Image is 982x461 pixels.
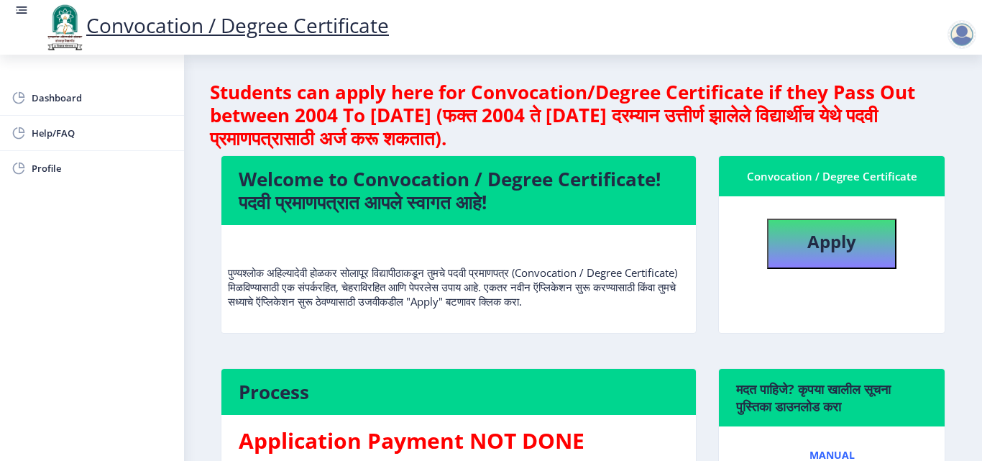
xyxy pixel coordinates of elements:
[210,81,956,150] h4: Students can apply here for Convocation/Degree Certificate if they Pass Out between 2004 To [DATE...
[809,449,855,461] span: Manual
[807,229,856,253] b: Apply
[239,426,679,455] h3: Application Payment NOT DONE
[239,168,679,214] h4: Welcome to Convocation / Degree Certificate! पदवी प्रमाणपत्रात आपले स्वागत आहे!
[43,3,86,52] img: logo
[32,124,173,142] span: Help/FAQ
[767,219,896,269] button: Apply
[32,89,173,106] span: Dashboard
[32,160,173,177] span: Profile
[43,12,389,39] a: Convocation / Degree Certificate
[736,380,927,415] h6: मदत पाहिजे? कृपया खालील सूचना पुस्तिका डाउनलोड करा
[736,168,927,185] div: Convocation / Degree Certificate
[228,237,689,309] p: पुण्यश्लोक अहिल्यादेवी होळकर सोलापूर विद्यापीठाकडून तुमचे पदवी प्रमाणपत्र (Convocation / Degree C...
[239,380,679,403] h4: Process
